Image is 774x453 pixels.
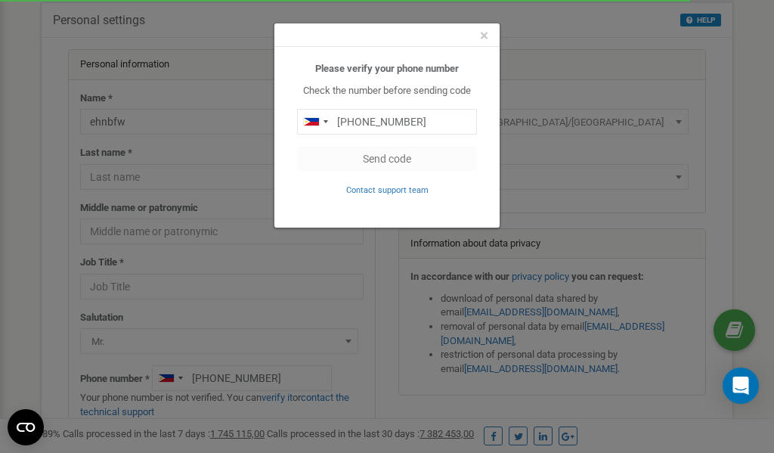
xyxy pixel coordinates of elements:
div: Telephone country code [298,110,333,134]
p: Check the number before sending code [297,84,477,98]
input: 0905 123 4567 [297,109,477,135]
button: Open CMP widget [8,409,44,445]
div: Open Intercom Messenger [723,368,759,404]
b: Please verify your phone number [315,63,459,74]
small: Contact support team [346,185,429,195]
span: × [480,26,488,45]
a: Contact support team [346,184,429,195]
button: Close [480,28,488,44]
button: Send code [297,146,477,172]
